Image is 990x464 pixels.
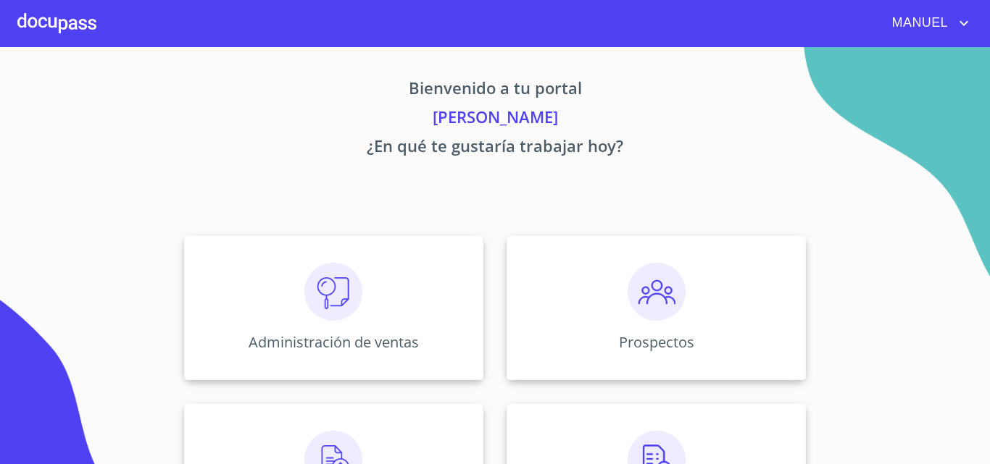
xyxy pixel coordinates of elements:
p: Prospectos [619,332,694,352]
p: [PERSON_NAME] [49,105,941,134]
span: MANUEL [881,12,955,35]
img: prospectos.png [628,263,686,321]
p: Administración de ventas [249,332,419,352]
button: account of current user [881,12,973,35]
p: ¿En qué te gustaría trabajar hoy? [49,134,941,163]
img: consulta.png [304,263,362,321]
p: Bienvenido a tu portal [49,76,941,105]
